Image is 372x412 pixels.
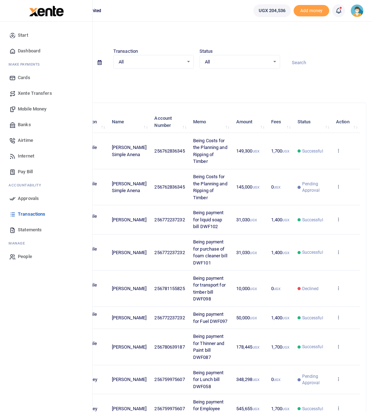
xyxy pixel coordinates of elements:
span: 348,298 [236,377,259,382]
span: 50,000 [236,315,257,320]
span: 1,700 [271,344,289,350]
span: 0 [271,286,280,291]
span: Pay Bill [18,168,33,175]
span: [PERSON_NAME] [112,377,146,382]
a: profile-user [351,4,366,17]
th: Action: activate to sort column ascending [332,111,360,133]
th: Fees: activate to sort column ascending [267,111,294,133]
small: UGX [282,149,289,153]
span: Cards [18,74,30,81]
span: Transactions [18,211,45,218]
span: Being payment for Fuel DWF097 [193,311,228,324]
small: UGX [250,218,257,222]
span: Approvals [18,195,39,202]
span: 256762836345 [154,148,185,154]
th: Status: activate to sort column ascending [293,111,332,133]
small: UGX [253,378,259,382]
th: Account Number: activate to sort column ascending [150,111,189,133]
span: Dashboard [18,47,40,55]
span: 178,445 [236,344,259,350]
span: 256772237232 [154,217,185,222]
span: 1,700 [271,406,289,411]
small: UGX [282,251,289,255]
span: Being Costs for the Planning and Ripping of Timber [193,174,227,200]
li: Toup your wallet [294,5,329,17]
a: Start [6,27,87,43]
small: UGX [282,345,289,349]
a: Transactions [6,206,87,222]
small: UGX [274,287,280,291]
span: Start [18,32,28,39]
li: M [6,238,87,249]
small: UGX [282,218,289,222]
span: Successful [302,344,323,350]
li: Wallet ballance [250,4,294,17]
a: UGX 204,536 [253,4,291,17]
span: 256780639187 [154,344,185,350]
span: 256772237232 [154,250,185,255]
span: [PERSON_NAME] Simple Anena [112,181,146,194]
input: Search [286,57,366,69]
a: Internet [6,148,87,164]
a: People [6,249,87,264]
span: Xente Transfers [18,90,52,97]
small: UGX [274,378,280,382]
h4: Transactions [27,31,366,38]
span: countability [14,182,41,188]
span: 1,700 [271,148,289,154]
span: Airtime [18,137,33,144]
span: 145,000 [236,184,259,190]
small: UGX [253,407,259,411]
span: 10,000 [236,286,257,291]
li: M [6,59,87,70]
span: Declined [302,285,319,292]
span: People [18,253,32,260]
span: 256762836345 [154,184,185,190]
span: 0 [271,377,280,382]
small: UGX [253,345,259,349]
span: [PERSON_NAME] Simple Anena [112,145,146,157]
small: UGX [253,149,259,153]
span: [PERSON_NAME] [112,315,146,320]
span: Successful [302,217,323,223]
span: 149,300 [236,148,259,154]
span: Being payment for transport for timber bill DWF098 [193,275,226,302]
span: Statements [18,226,42,233]
span: 0 [271,184,280,190]
small: UGX [253,185,259,189]
span: All [205,58,270,66]
a: logo-small logo-large logo-large [29,8,64,13]
span: Successful [302,315,323,321]
span: Being payment for purchase of foam cleaner bill DWF101 [193,239,227,266]
span: Being payment for Thinner and Paint bill DWF087 [193,334,224,360]
span: Banks [18,121,31,128]
span: All [119,58,184,66]
span: ake Payments [12,62,40,67]
th: Name: activate to sort column ascending [108,111,151,133]
span: 256781155825 [154,286,185,291]
span: [PERSON_NAME] [112,344,146,350]
small: UGX [282,316,289,320]
label: Status [200,48,213,55]
a: Statements [6,222,87,238]
span: anage [12,241,25,246]
small: UGX [250,316,257,320]
span: 1,400 [271,315,289,320]
a: Approvals [6,191,87,206]
span: [PERSON_NAME] [112,286,146,291]
a: Dashboard [6,43,87,59]
span: 256759975607 [154,377,185,382]
a: Banks [6,117,87,133]
a: Airtime [6,133,87,148]
span: Pending Approval [302,373,328,386]
a: Cards [6,70,87,86]
span: UGX 204,536 [259,7,285,14]
label: Transaction [113,48,138,55]
span: Being payment for Lunch bill DWF058 [193,370,223,389]
a: Pay Bill [6,164,87,180]
li: Ac [6,180,87,191]
th: Amount: activate to sort column ascending [232,111,267,133]
img: logo-large [29,6,64,16]
a: Mobile Money [6,101,87,117]
span: 1,400 [271,250,289,255]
